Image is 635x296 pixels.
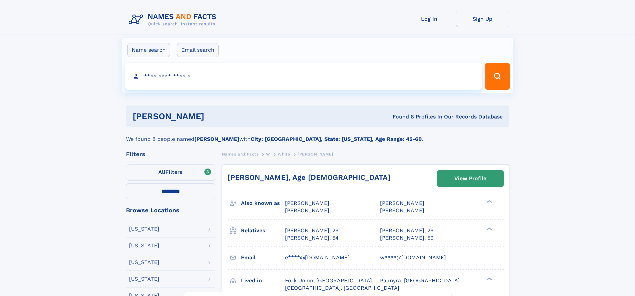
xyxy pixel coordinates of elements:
div: [US_STATE] [129,243,159,248]
h1: [PERSON_NAME] [133,112,299,120]
div: ❯ [485,200,493,204]
a: [PERSON_NAME], 54 [285,234,339,242]
a: Log In [403,11,456,27]
div: Browse Locations [126,207,215,213]
span: [PERSON_NAME] [298,152,333,157]
a: [PERSON_NAME], 29 [285,227,339,234]
img: Logo Names and Facts [126,11,222,29]
a: [PERSON_NAME], 59 [380,234,434,242]
h3: Relatives [241,225,285,236]
span: [PERSON_NAME] [380,200,424,206]
a: View Profile [437,171,503,187]
label: Name search [127,43,170,57]
b: City: [GEOGRAPHIC_DATA], State: [US_STATE], Age Range: 45-60 [251,136,422,142]
span: [PERSON_NAME] [285,200,329,206]
div: View Profile [454,171,486,186]
a: W [266,150,270,158]
button: Search Button [485,63,510,90]
a: Names and Facts [222,150,259,158]
div: [US_STATE] [129,226,159,232]
span: [PERSON_NAME] [380,207,424,214]
span: Palmyra, [GEOGRAPHIC_DATA] [380,277,460,284]
label: Filters [126,165,215,181]
input: search input [125,63,482,90]
a: Sign Up [456,11,509,27]
span: Fork Union, [GEOGRAPHIC_DATA] [285,277,372,284]
span: White [278,152,290,157]
span: [PERSON_NAME] [285,207,329,214]
label: Email search [177,43,219,57]
b: [PERSON_NAME] [194,136,239,142]
div: ❯ [485,277,493,281]
div: [US_STATE] [129,260,159,265]
div: We found 8 people named with . [126,127,509,143]
a: White [278,150,290,158]
div: Found 8 Profiles In Our Records Database [298,113,503,120]
span: [GEOGRAPHIC_DATA], [GEOGRAPHIC_DATA] [285,285,399,291]
a: [PERSON_NAME], Age [DEMOGRAPHIC_DATA] [228,173,390,182]
div: ❯ [485,227,493,231]
div: [US_STATE] [129,276,159,282]
div: Filters [126,151,215,157]
h3: Lived in [241,275,285,286]
h3: Also known as [241,198,285,209]
h3: Email [241,252,285,263]
span: W [266,152,270,157]
a: [PERSON_NAME], 29 [380,227,434,234]
span: All [158,169,165,175]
